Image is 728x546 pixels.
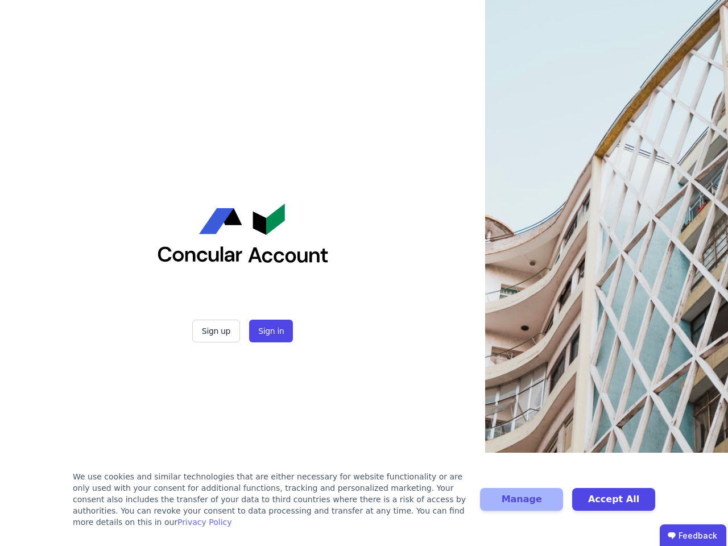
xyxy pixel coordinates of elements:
a: Privacy Policy [177,518,231,527]
button: Accept All [572,488,655,511]
button: Manage [480,488,563,511]
button: Sign up [192,320,240,342]
img: Concular [158,204,328,263]
button: Sign in [249,320,293,342]
div: We use cookies and similar technologies that are either necessary for website functionality or ar... [73,471,466,528]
